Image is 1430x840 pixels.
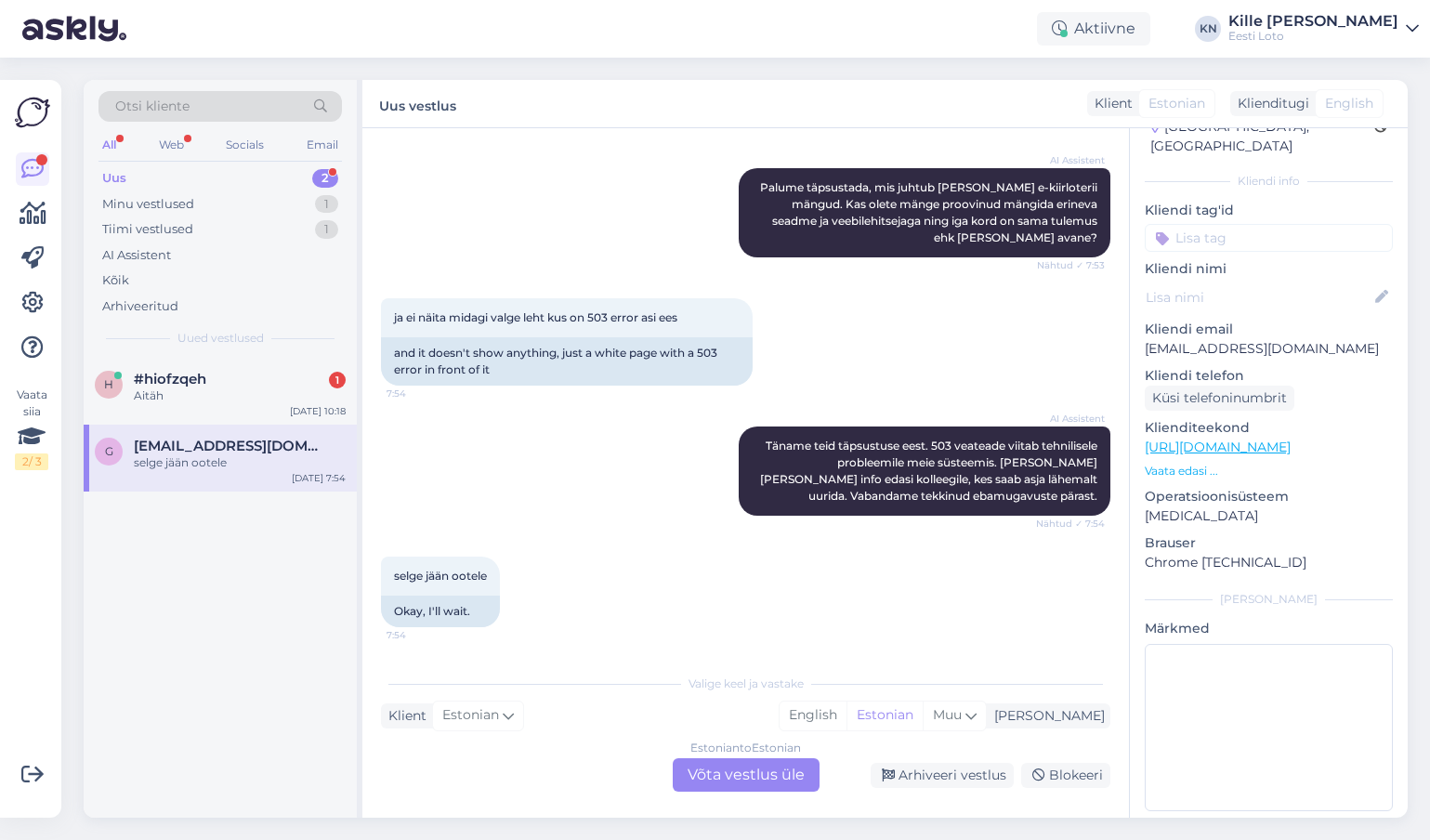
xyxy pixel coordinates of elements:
[1145,418,1393,438] p: Klienditeekond
[155,133,188,157] div: Web
[102,297,178,316] div: Arhiveeritud
[1021,763,1110,788] div: Blokeeri
[15,387,48,470] div: Vaata siia
[1145,553,1393,572] p: Chrome [TECHNICAL_ID]
[292,471,346,485] div: [DATE] 7:54
[1228,29,1398,44] div: Eesti Loto
[387,387,456,400] span: 7:54
[1145,619,1393,638] p: Märkmed
[381,596,500,627] div: Okay, I'll wait.
[1325,94,1373,113] span: English
[760,180,1100,244] span: Palume täpsustada, mis juhtub [PERSON_NAME] e-kiirloterii mängud. Kas olete mänge proovinud mängi...
[381,337,753,386] div: and it doesn't show anything, just a white page with a 503 error in front of it
[134,387,346,404] div: Aitäh
[1035,153,1105,167] span: AI Assistent
[1145,386,1294,411] div: Küsi telefoninumbrit
[690,740,801,756] div: Estonian to Estonian
[381,706,426,726] div: Klient
[1145,506,1393,526] p: [MEDICAL_DATA]
[1145,339,1393,359] p: [EMAIL_ADDRESS][DOMAIN_NAME]
[933,706,962,723] span: Muu
[394,569,487,583] span: selge jään ootele
[760,439,1100,503] span: Täname teid täpsustuse eest. 503 veateade viitab tehnilisele probleemile meie süsteemis. [PERSON_...
[1145,320,1393,339] p: Kliendi email
[1150,117,1374,156] div: [GEOGRAPHIC_DATA], [GEOGRAPHIC_DATA]
[987,706,1105,726] div: [PERSON_NAME]
[134,438,327,454] span: getter.sade@mail.ee
[1228,14,1398,29] div: Kille [PERSON_NAME]
[102,169,126,188] div: Uus
[1087,94,1133,113] div: Klient
[104,377,113,391] span: h
[315,220,338,239] div: 1
[1035,412,1105,426] span: AI Assistent
[105,444,113,458] span: g
[102,271,129,290] div: Kõik
[1148,94,1205,113] span: Estonian
[134,454,346,471] div: selge jään ootele
[1145,533,1393,553] p: Brauser
[1145,201,1393,220] p: Kliendi tag'id
[379,91,456,116] label: Uus vestlus
[394,310,677,324] span: ja ei näita midagi valge leht kus on 503 error asi ees
[222,133,268,157] div: Socials
[673,758,820,792] div: Võta vestlus üle
[102,220,193,239] div: Tiimi vestlused
[387,628,456,642] span: 7:54
[1145,366,1393,386] p: Kliendi telefon
[290,404,346,418] div: [DATE] 10:18
[1145,463,1393,479] p: Vaata edasi ...
[381,676,1110,692] div: Valige keel ja vastake
[15,95,50,130] img: Askly Logo
[329,372,346,388] div: 1
[1037,12,1150,46] div: Aktiivne
[846,702,923,729] div: Estonian
[15,453,48,470] div: 2 / 3
[1145,224,1393,252] input: Lisa tag
[1145,439,1291,455] a: [URL][DOMAIN_NAME]
[177,330,264,347] span: Uued vestlused
[303,133,342,157] div: Email
[1228,14,1419,44] a: Kille [PERSON_NAME]Eesti Loto
[102,195,194,214] div: Minu vestlused
[1145,591,1393,608] div: [PERSON_NAME]
[871,763,1014,788] div: Arhiveeri vestlus
[134,371,206,387] span: #hiofzqeh
[442,705,499,726] span: Estonian
[1145,259,1393,279] p: Kliendi nimi
[1035,258,1105,272] span: Nähtud ✓ 7:53
[1145,487,1393,506] p: Operatsioonisüsteem
[312,169,338,188] div: 2
[780,702,846,729] div: English
[1035,517,1105,531] span: Nähtud ✓ 7:54
[1146,287,1371,308] input: Lisa nimi
[315,195,338,214] div: 1
[102,246,171,265] div: AI Assistent
[1145,173,1393,190] div: Kliendi info
[1230,94,1309,113] div: Klienditugi
[98,133,120,157] div: All
[1195,16,1221,42] div: KN
[115,97,190,116] span: Otsi kliente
